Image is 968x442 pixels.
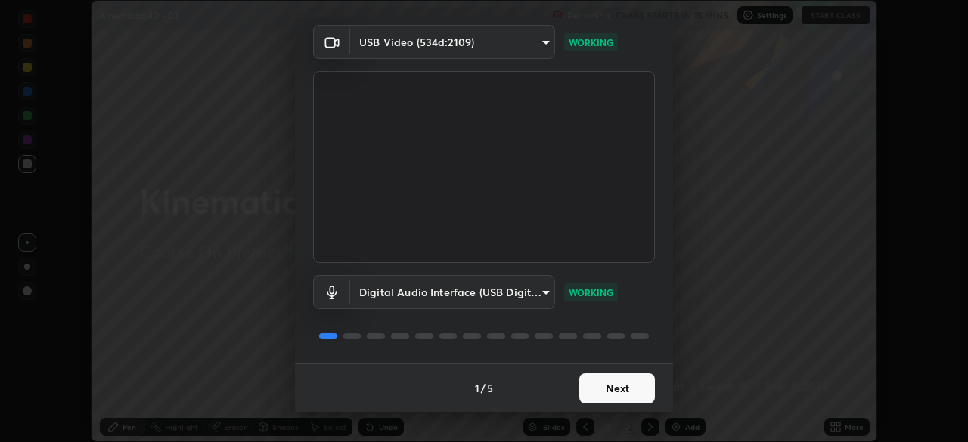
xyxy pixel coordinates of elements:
p: WORKING [569,36,613,49]
p: WORKING [569,286,613,299]
button: Next [579,373,655,403]
div: USB Video (534d:2109) [350,25,555,59]
h4: 1 [475,380,479,396]
div: USB Video (534d:2109) [350,275,555,309]
h4: 5 [487,380,493,396]
h4: / [481,380,486,396]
